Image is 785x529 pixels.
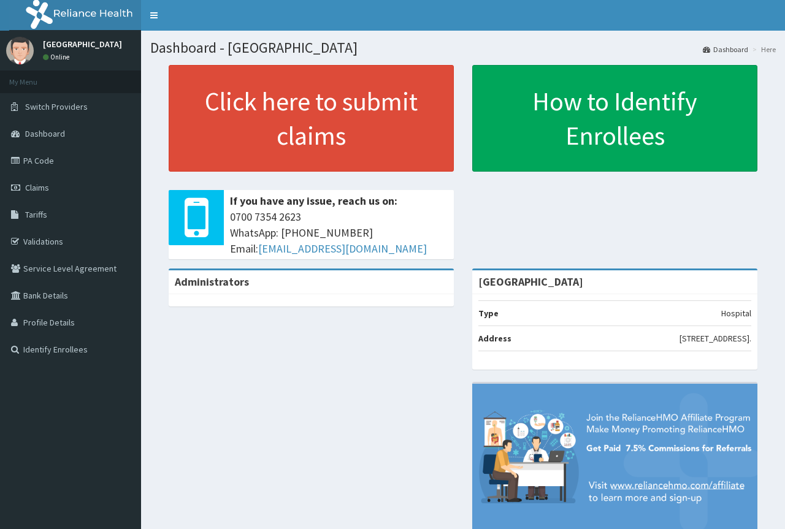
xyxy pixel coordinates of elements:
span: 0700 7354 2623 WhatsApp: [PHONE_NUMBER] Email: [230,209,448,256]
b: Address [478,333,511,344]
b: Type [478,308,499,319]
a: [EMAIL_ADDRESS][DOMAIN_NAME] [258,242,427,256]
a: Click here to submit claims [169,65,454,172]
p: [STREET_ADDRESS]. [680,332,751,344]
li: Here [749,44,776,55]
strong: [GEOGRAPHIC_DATA] [478,275,583,289]
a: Dashboard [703,44,748,55]
span: Dashboard [25,128,65,139]
b: Administrators [175,275,249,289]
b: If you have any issue, reach us on: [230,194,397,208]
img: User Image [6,37,34,64]
span: Tariffs [25,209,47,220]
p: Hospital [721,307,751,319]
a: How to Identify Enrollees [472,65,757,172]
h1: Dashboard - [GEOGRAPHIC_DATA] [150,40,776,56]
span: Claims [25,182,49,193]
span: Switch Providers [25,101,88,112]
a: Online [43,53,72,61]
p: [GEOGRAPHIC_DATA] [43,40,122,48]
